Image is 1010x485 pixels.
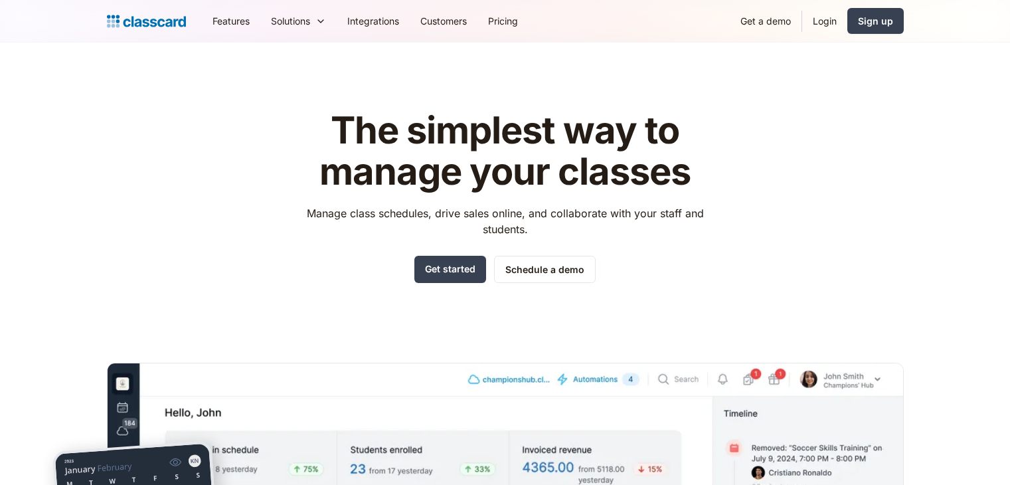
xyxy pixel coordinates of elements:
[294,205,716,237] p: Manage class schedules, drive sales online, and collaborate with your staff and students.
[494,256,596,283] a: Schedule a demo
[414,256,486,283] a: Get started
[730,6,801,36] a: Get a demo
[858,14,893,28] div: Sign up
[107,12,186,31] a: home
[260,6,337,36] div: Solutions
[847,8,904,34] a: Sign up
[410,6,477,36] a: Customers
[337,6,410,36] a: Integrations
[271,14,310,28] div: Solutions
[294,110,716,192] h1: The simplest way to manage your classes
[477,6,529,36] a: Pricing
[802,6,847,36] a: Login
[202,6,260,36] a: Features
